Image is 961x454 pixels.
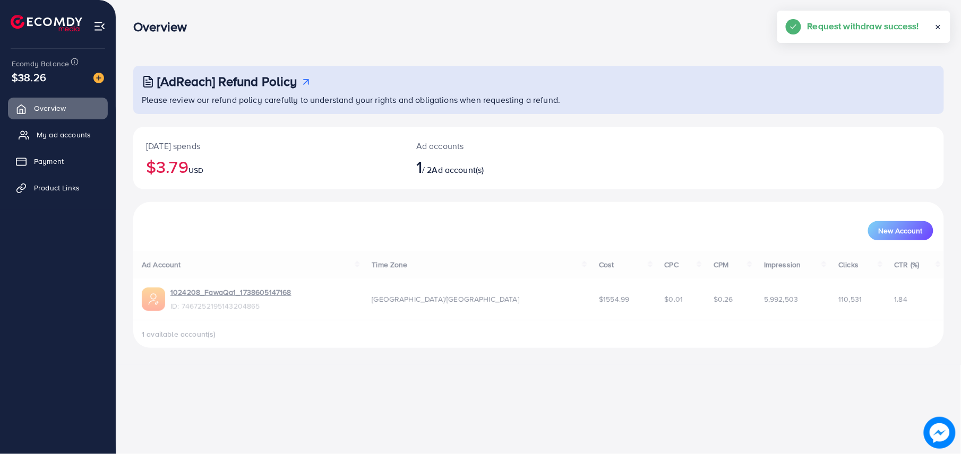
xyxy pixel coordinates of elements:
[37,129,91,140] span: My ad accounts
[416,154,422,179] span: 1
[188,165,203,176] span: USD
[142,93,938,106] p: Please review our refund policy carefully to understand your rights and obligations when requesti...
[879,227,923,234] span: New Account
[34,156,64,167] span: Payment
[924,417,956,449] img: image
[868,221,933,240] button: New Account
[93,73,104,83] img: image
[808,19,919,33] h5: Request withdraw success!
[10,62,48,93] span: $38.26
[157,74,297,89] h3: [AdReach] Refund Policy
[34,103,66,113] span: Overview
[146,156,391,177] h2: $3.79
[11,15,82,31] img: logo
[133,19,195,34] h3: Overview
[8,151,108,172] a: Payment
[416,139,594,152] p: Ad accounts
[146,139,391,152] p: [DATE] spends
[93,20,106,32] img: menu
[8,177,108,198] a: Product Links
[12,58,69,69] span: Ecomdy Balance
[416,156,594,177] h2: / 2
[432,164,484,176] span: Ad account(s)
[34,182,80,193] span: Product Links
[8,98,108,119] a: Overview
[8,124,108,145] a: My ad accounts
